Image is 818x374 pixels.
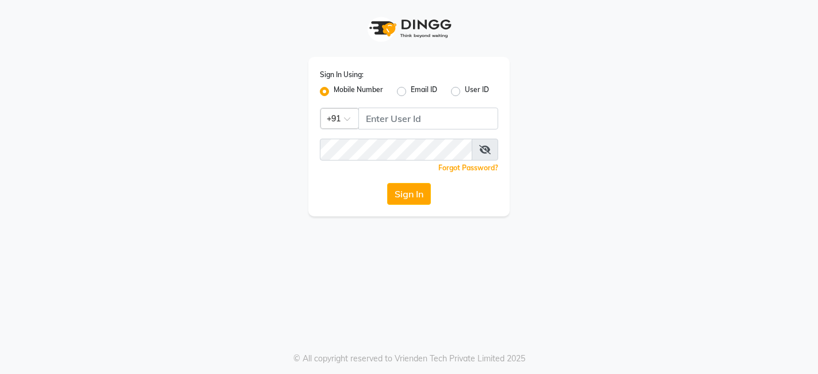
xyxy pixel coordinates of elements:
img: logo1.svg [363,12,455,45]
label: Sign In Using: [320,70,364,80]
label: Email ID [411,85,437,98]
input: Username [358,108,498,129]
label: User ID [465,85,489,98]
label: Mobile Number [334,85,383,98]
button: Sign In [387,183,431,205]
a: Forgot Password? [438,163,498,172]
input: Username [320,139,472,161]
